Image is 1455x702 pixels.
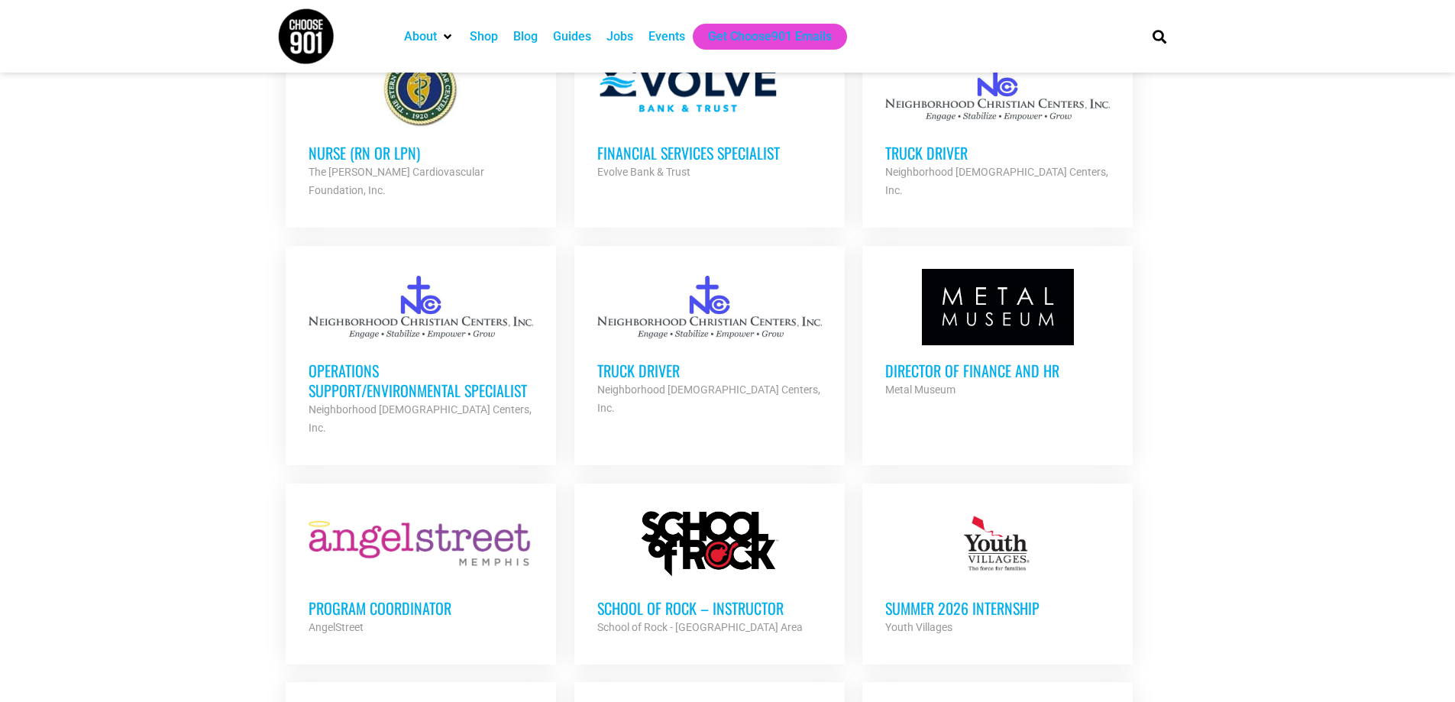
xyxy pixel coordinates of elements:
[597,143,822,163] h3: Financial Services Specialist
[404,27,437,46] a: About
[286,246,556,460] a: Operations Support/Environmental Specialist Neighborhood [DEMOGRAPHIC_DATA] Centers, Inc.
[470,27,498,46] a: Shop
[396,24,462,50] div: About
[708,27,832,46] a: Get Choose901 Emails
[885,166,1108,196] strong: Neighborhood [DEMOGRAPHIC_DATA] Centers, Inc.
[885,383,955,396] strong: Metal Museum
[1146,24,1172,49] div: Search
[597,166,690,178] strong: Evolve Bank & Trust
[574,484,845,659] a: School of Rock – Instructor School of Rock - [GEOGRAPHIC_DATA] Area
[597,383,820,414] strong: Neighborhood [DEMOGRAPHIC_DATA] Centers, Inc.
[597,621,803,633] strong: School of Rock - [GEOGRAPHIC_DATA] Area
[597,598,822,618] h3: School of Rock – Instructor
[553,27,591,46] a: Guides
[574,28,845,204] a: Financial Services Specialist Evolve Bank & Trust
[309,621,364,633] strong: AngelStreet
[648,27,685,46] a: Events
[885,143,1110,163] h3: Truck Driver
[286,28,556,222] a: Nurse (RN or LPN) The [PERSON_NAME] Cardiovascular Foundation, Inc.
[885,598,1110,618] h3: Summer 2026 Internship
[513,27,538,46] a: Blog
[606,27,633,46] a: Jobs
[309,166,484,196] strong: The [PERSON_NAME] Cardiovascular Foundation, Inc.
[309,403,532,434] strong: Neighborhood [DEMOGRAPHIC_DATA] Centers, Inc.
[309,598,533,618] h3: Program Coordinator
[396,24,1127,50] nav: Main nav
[309,361,533,400] h3: Operations Support/Environmental Specialist
[309,143,533,163] h3: Nurse (RN or LPN)
[574,246,845,440] a: Truck Driver Neighborhood [DEMOGRAPHIC_DATA] Centers, Inc.
[597,361,822,380] h3: Truck Driver
[862,28,1133,222] a: Truck Driver Neighborhood [DEMOGRAPHIC_DATA] Centers, Inc.
[862,246,1133,422] a: Director of Finance and HR Metal Museum
[862,484,1133,659] a: Summer 2026 Internship Youth Villages
[885,621,952,633] strong: Youth Villages
[885,361,1110,380] h3: Director of Finance and HR
[286,484,556,659] a: Program Coordinator AngelStreet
